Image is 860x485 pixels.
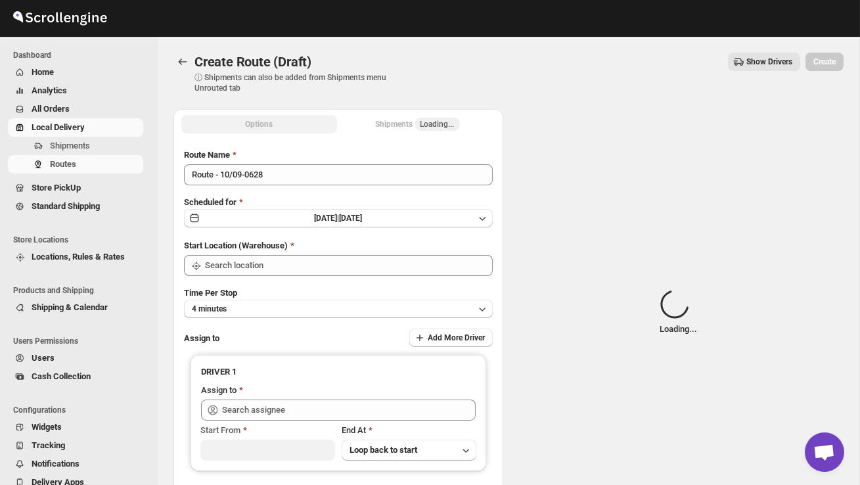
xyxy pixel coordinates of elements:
button: Tracking [8,436,143,455]
span: Users Permissions [13,336,148,346]
button: All Route Options [181,115,337,133]
h3: DRIVER 1 [201,365,476,379]
button: Widgets [8,418,143,436]
div: Loading... [660,290,698,336]
button: Analytics [8,81,143,100]
button: 4 minutes [184,300,493,318]
button: Users [8,349,143,367]
span: Notifications [32,459,79,469]
input: Search location [205,255,493,276]
button: Shipments [8,137,143,155]
button: Locations, Rules & Rates [8,248,143,266]
span: Shipping & Calendar [32,302,108,312]
button: All Orders [8,100,143,118]
button: Notifications [8,455,143,473]
button: Selected Shipments [340,115,495,133]
span: Show Drivers [746,57,792,67]
span: [DATE] | [315,214,340,223]
span: Dashboard [13,50,148,60]
span: Store Locations [13,235,148,245]
span: Options [246,119,273,129]
span: All Orders [32,104,70,114]
span: Start Location (Warehouse) [184,241,288,250]
span: Locations, Rules & Rates [32,252,125,262]
span: Users [32,353,55,363]
span: Configurations [13,405,148,415]
span: Loop back to start [350,445,417,455]
span: Loading... [420,119,455,129]
span: [DATE] [340,214,363,223]
span: Cash Collection [32,371,91,381]
div: Assign to [201,384,237,397]
span: Create Route (Draft) [194,54,311,70]
span: Store PickUp [32,183,81,193]
span: 4 minutes [192,304,227,314]
div: Shipments [376,118,460,131]
span: Route Name [184,150,230,160]
div: End At [342,424,476,437]
button: Routes [173,53,192,71]
span: Products and Shipping [13,285,148,296]
button: Add More Driver [409,329,493,347]
div: Open chat [805,432,844,472]
button: Home [8,63,143,81]
span: Scheduled for [184,197,237,207]
span: Assign to [184,333,219,343]
input: Eg: Bengaluru Route [184,164,493,185]
button: Loop back to start [342,440,476,461]
button: [DATE]|[DATE] [184,209,493,227]
span: Time Per Stop [184,288,237,298]
span: Standard Shipping [32,201,100,211]
button: Routes [8,155,143,173]
span: Widgets [32,422,62,432]
span: Home [32,67,54,77]
button: Show Drivers [728,53,800,71]
input: Search assignee [222,400,476,421]
span: Start From [200,425,240,435]
span: Add More Driver [428,333,485,343]
button: Cash Collection [8,367,143,386]
p: ⓘ Shipments can also be added from Shipments menu Unrouted tab [194,72,401,93]
span: Analytics [32,85,67,95]
span: Shipments [50,141,90,150]
span: Routes [50,159,76,169]
button: Shipping & Calendar [8,298,143,317]
span: Local Delivery [32,122,85,132]
span: Tracking [32,440,65,450]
